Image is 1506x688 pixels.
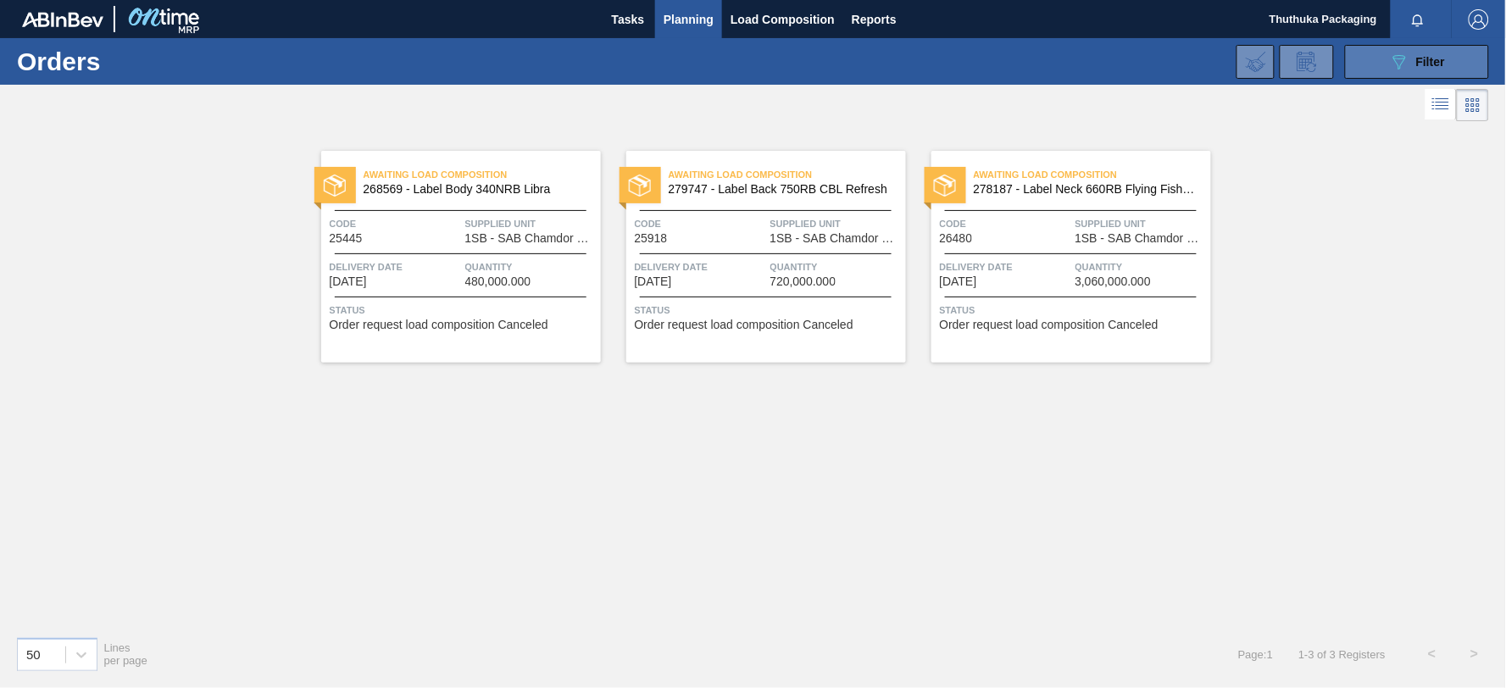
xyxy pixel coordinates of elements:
[1457,89,1489,121] div: Card Vision
[1411,633,1453,675] button: <
[465,275,531,288] span: 480,000.000
[1236,45,1275,79] div: Import Order Negotiation
[609,9,647,30] span: Tasks
[635,258,766,275] span: Delivery Date
[940,319,1159,331] span: Order request load composition Canceled
[940,215,1071,232] span: Code
[635,302,902,319] span: Status
[104,641,148,667] span: Lines per page
[669,183,892,196] span: 279747 - Label Back 750RB CBL Refresh
[330,275,367,288] span: 01/06/2025
[1469,9,1489,30] img: Logout
[940,232,973,245] span: 26480
[1453,633,1496,675] button: >
[940,258,1071,275] span: Delivery Date
[940,302,1207,319] span: Status
[852,9,897,30] span: Reports
[324,175,346,197] img: status
[330,258,461,275] span: Delivery Date
[1238,648,1273,661] span: Page : 1
[974,183,1198,196] span: 278187 - Label Neck 660RB Flying Fish Lemon 2020
[770,215,902,232] span: Supplied Unit
[1298,648,1386,661] span: 1 - 3 of 3 Registers
[974,166,1211,183] span: Awaiting Load Composition
[1391,8,1445,31] button: Notifications
[22,12,103,27] img: TNhmsLtSVTkK8tSr43FrP2fwEKptu5GPRR3wAAAABJRU5ErkJggg==
[296,151,601,363] a: statusAwaiting Load Composition268569 - Label Body 340NRB LibraCode25445Supplied Unit1SB - SAB Ch...
[601,151,906,363] a: statusAwaiting Load Composition279747 - Label Back 750RB CBL RefreshCode25918Supplied Unit1SB - S...
[330,302,597,319] span: Status
[940,275,977,288] span: 03/04/2025
[330,232,363,245] span: 25445
[770,275,836,288] span: 720,000.000
[635,275,672,288] span: 01/29/2025
[1075,275,1152,288] span: 3,060,000.000
[364,166,601,183] span: Awaiting Load Composition
[17,52,267,71] h1: Orders
[1425,89,1457,121] div: List Vision
[1416,55,1445,69] span: Filter
[664,9,714,30] span: Planning
[770,258,902,275] span: Quantity
[629,175,651,197] img: status
[465,258,597,275] span: Quantity
[635,319,853,331] span: Order request load composition Canceled
[934,175,956,197] img: status
[669,166,906,183] span: Awaiting Load Composition
[465,232,597,245] span: 1SB - SAB Chamdor Brewery
[330,215,461,232] span: Code
[1075,215,1207,232] span: Supplied Unit
[1345,45,1489,79] button: Filter
[1280,45,1334,79] div: Order Review Request
[635,215,766,232] span: Code
[906,151,1211,363] a: statusAwaiting Load Composition278187 - Label Neck 660RB Flying Fish Lemon 2020Code26480Supplied ...
[465,215,597,232] span: Supplied Unit
[26,647,41,662] div: 50
[731,9,835,30] span: Load Composition
[1075,232,1207,245] span: 1SB - SAB Chamdor Brewery
[1075,258,1207,275] span: Quantity
[364,183,587,196] span: 268569 - Label Body 340NRB Libra
[330,319,548,331] span: Order request load composition Canceled
[770,232,902,245] span: 1SB - SAB Chamdor Brewery
[635,232,668,245] span: 25918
